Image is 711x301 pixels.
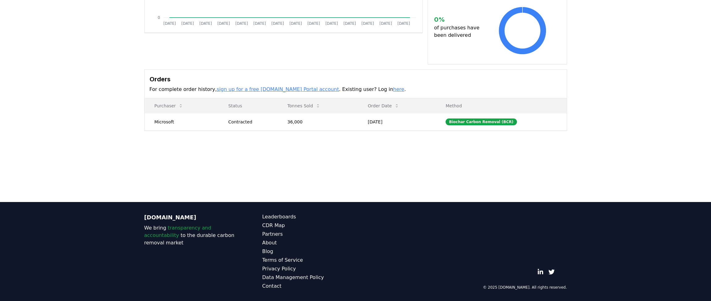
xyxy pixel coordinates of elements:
a: sign up for a free [DOMAIN_NAME] Portal account [217,86,339,92]
a: Privacy Policy [262,265,356,273]
a: Twitter [548,269,555,275]
p: of purchases have been delivered [434,24,485,39]
tspan: [DATE] [199,21,212,26]
tspan: [DATE] [379,21,392,26]
button: Tonnes Sold [282,100,325,112]
tspan: [DATE] [397,21,410,26]
p: Status [223,103,273,109]
td: Microsoft [145,113,218,130]
tspan: [DATE] [271,21,284,26]
h3: Orders [150,75,562,84]
div: Biochar Carbon Removal (BCR) [446,118,517,125]
button: Order Date [363,100,404,112]
a: CDR Map [262,222,356,229]
button: Purchaser [150,100,188,112]
tspan: [DATE] [181,21,194,26]
span: transparency and accountability [144,225,211,238]
a: Leaderboards [262,213,356,221]
tspan: [DATE] [253,21,266,26]
td: [DATE] [358,113,436,130]
a: Blog [262,248,356,255]
p: Method [441,103,561,109]
tspan: 0 [158,15,160,20]
p: [DOMAIN_NAME] [144,213,238,222]
a: Partners [262,230,356,238]
tspan: [DATE] [217,21,230,26]
a: here [393,86,404,92]
tspan: [DATE] [235,21,248,26]
a: Terms of Service [262,256,356,264]
tspan: [DATE] [289,21,302,26]
p: We bring to the durable carbon removal market [144,224,238,247]
tspan: [DATE] [361,21,374,26]
a: Contact [262,282,356,290]
tspan: [DATE] [343,21,356,26]
tspan: [DATE] [325,21,338,26]
tspan: [DATE] [307,21,320,26]
a: About [262,239,356,247]
div: Contracted [228,119,273,125]
h3: 0 % [434,15,485,24]
a: Data Management Policy [262,274,356,281]
p: © 2025 [DOMAIN_NAME]. All rights reserved. [483,285,567,290]
td: 36,000 [277,113,358,130]
a: LinkedIn [537,269,544,275]
tspan: [DATE] [163,21,176,26]
p: For complete order history, . Existing user? Log in . [150,86,562,93]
